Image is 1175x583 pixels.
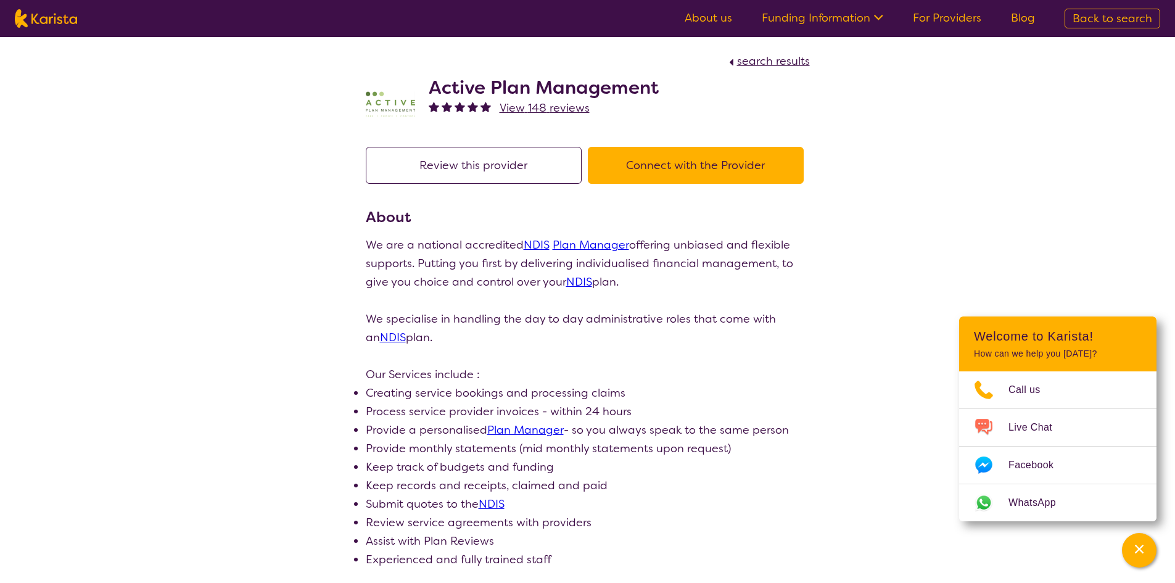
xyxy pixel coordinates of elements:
p: How can we help you [DATE]? [974,349,1142,359]
img: Karista logo [15,9,77,28]
span: WhatsApp [1008,494,1071,512]
img: pypzb5qm7jexfhutod0x.png [366,80,415,129]
a: View 148 reviews [500,99,590,117]
span: Back to search [1073,11,1152,26]
li: Provide monthly statements (mid monthly statements upon request) [366,439,810,458]
div: Channel Menu [959,316,1156,521]
a: Back to search [1065,9,1160,28]
button: Connect with the Provider [588,147,804,184]
img: fullstar [429,101,439,112]
p: We specialise in handling the day to day administrative roles that come with an plan. [366,310,810,347]
a: Review this provider [366,158,588,173]
button: Review this provider [366,147,582,184]
a: Blog [1011,10,1035,25]
img: fullstar [468,101,478,112]
a: NDIS [380,330,406,345]
h2: Welcome to Karista! [974,329,1142,344]
li: Creating service bookings and processing claims [366,384,810,402]
a: NDIS [479,497,505,511]
li: Experienced and fully trained staff [366,550,810,569]
a: Plan Manager [553,238,629,252]
p: Our Services include : [366,365,810,384]
button: Channel Menu [1122,533,1156,568]
span: Call us [1008,381,1055,399]
span: search results [737,54,810,68]
li: Assist with Plan Reviews [366,532,810,550]
a: NDIS [524,238,550,252]
a: search results [726,54,810,68]
a: Connect with the Provider [588,158,810,173]
span: Facebook [1008,456,1068,474]
img: fullstar [480,101,491,112]
p: We are a national accredited offering unbiased and flexible supports. Putting you first by delive... [366,236,810,291]
h2: Active Plan Management [429,76,659,99]
a: NDIS [566,275,592,289]
li: Submit quotes to the [366,495,810,513]
a: About us [685,10,732,25]
li: Provide a personalised - so you always speak to the same person [366,421,810,439]
li: Review service agreements with providers [366,513,810,532]
span: Live Chat [1008,418,1067,437]
img: fullstar [455,101,465,112]
img: fullstar [442,101,452,112]
a: For Providers [913,10,981,25]
a: Plan Manager [487,423,564,437]
a: Funding Information [762,10,883,25]
span: View 148 reviews [500,101,590,115]
h3: About [366,206,810,228]
li: Keep records and receipts, claimed and paid [366,476,810,495]
li: Process service provider invoices - within 24 hours [366,402,810,421]
li: Keep track of budgets and funding [366,458,810,476]
a: Web link opens in a new tab. [959,484,1156,521]
ul: Choose channel [959,371,1156,521]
